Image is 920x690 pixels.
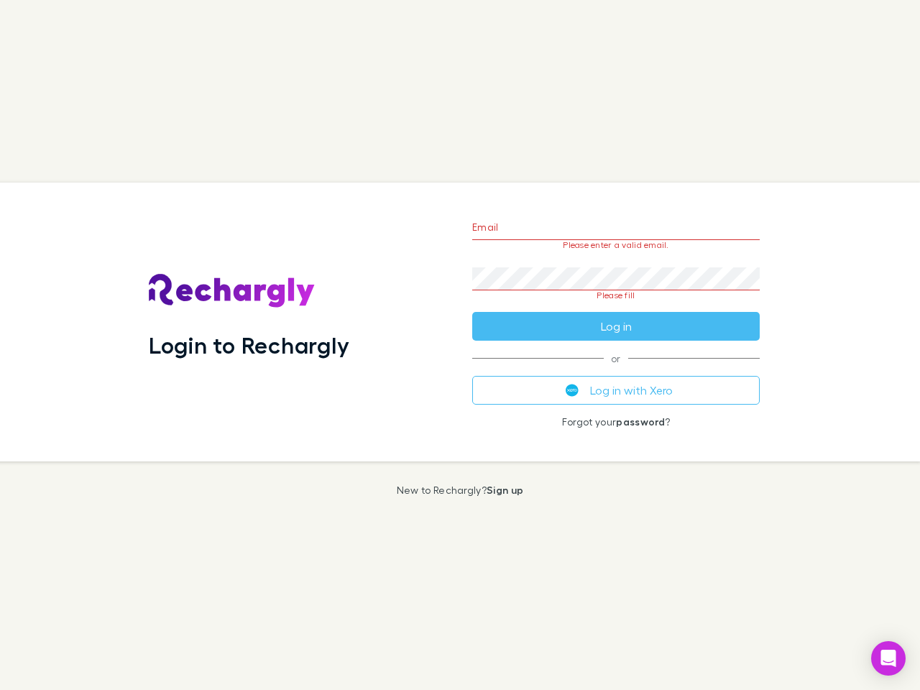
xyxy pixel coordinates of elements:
button: Log in with Xero [472,376,760,405]
img: Rechargly's Logo [149,274,316,308]
p: Forgot your ? [472,416,760,428]
span: or [472,358,760,359]
h1: Login to Rechargly [149,331,349,359]
a: password [616,415,665,428]
img: Xero's logo [566,384,579,397]
div: Open Intercom Messenger [871,641,906,676]
p: New to Rechargly? [397,484,524,496]
p: Please fill [472,290,760,300]
button: Log in [472,312,760,341]
a: Sign up [487,484,523,496]
p: Please enter a valid email. [472,240,760,250]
